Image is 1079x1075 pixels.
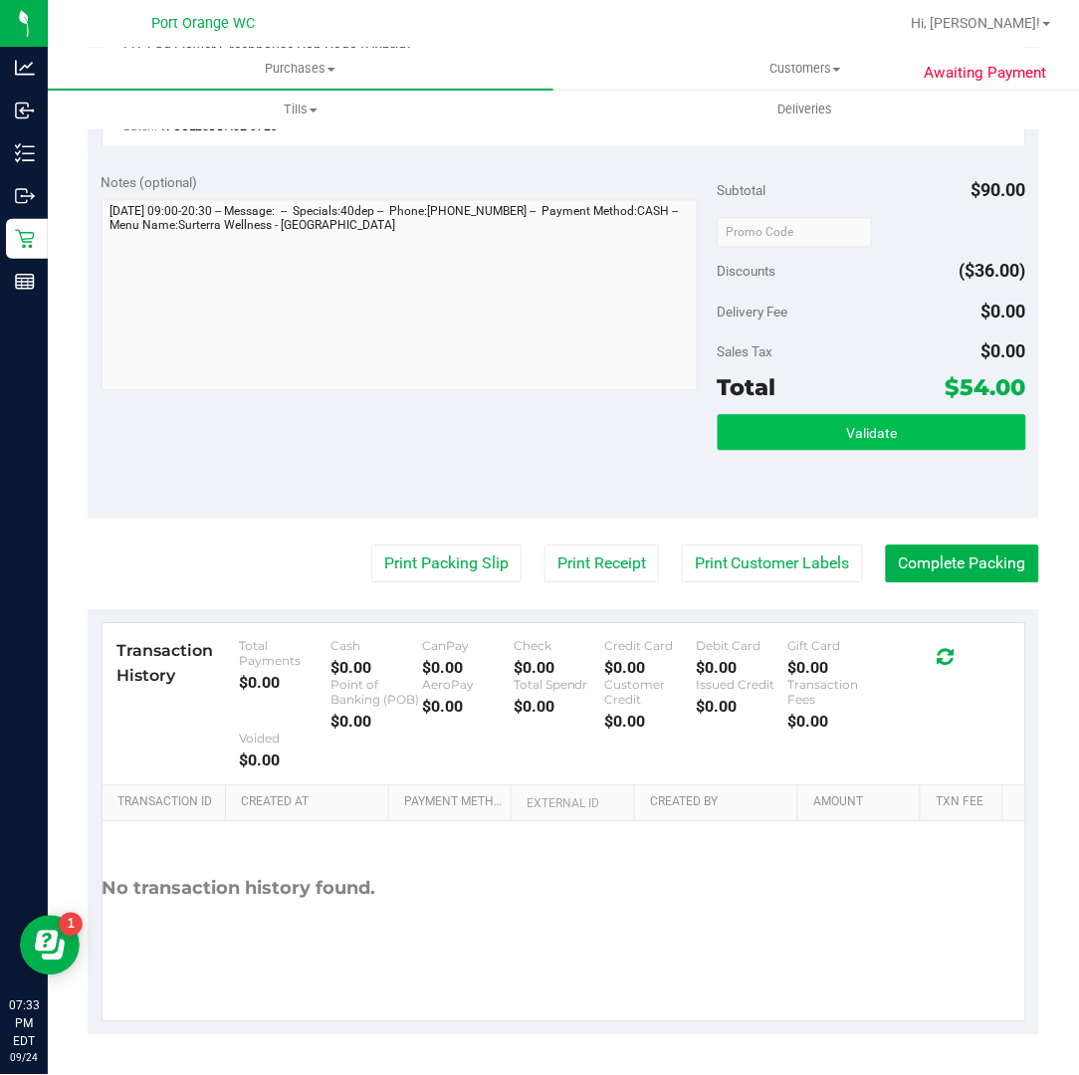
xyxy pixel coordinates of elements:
div: $0.00 [788,659,880,678]
span: Subtotal [718,183,766,199]
a: Created By [650,795,790,811]
span: $0.00 [981,341,1026,362]
div: Credit Card [605,639,697,654]
p: 09/24 [9,1051,39,1066]
div: Issued Credit [697,678,788,693]
inline-svg: Inbound [15,101,35,120]
span: Deliveries [752,101,860,118]
div: Debit Card [697,639,788,654]
p: 07:33 PM EDT [9,997,39,1051]
div: Transaction Fees [788,678,880,708]
a: Transaction ID [117,795,218,811]
div: $0.00 [697,698,788,717]
a: Txn Fee [937,795,995,811]
div: $0.00 [514,698,605,717]
div: $0.00 [330,659,422,678]
span: Tills [49,101,552,118]
span: Discounts [718,254,776,290]
span: ($36.00) [960,261,1026,282]
div: $0.00 [514,659,605,678]
div: Point of Banking (POB) [330,678,422,708]
div: Voided [239,732,330,747]
div: $0.00 [605,659,697,678]
span: Total [718,374,776,402]
div: $0.00 [422,659,514,678]
div: $0.00 [697,659,788,678]
span: Batch: [124,120,158,134]
div: $0.00 [330,713,422,732]
span: $54.00 [946,374,1026,402]
a: Payment Method [405,795,505,811]
div: Check [514,639,605,654]
span: Validate [846,426,897,442]
inline-svg: Inventory [15,143,35,163]
span: W-JUL25DDA02-0723 [161,120,279,134]
button: Print Receipt [544,545,659,583]
inline-svg: Reports [15,272,35,292]
span: Notes (optional) [102,175,198,191]
div: $0.00 [239,674,330,693]
div: $0.00 [788,713,880,732]
div: $0.00 [239,752,330,770]
span: $90.00 [971,180,1026,201]
div: Total Spendr [514,678,605,693]
iframe: Resource center unread badge [59,913,83,937]
a: Tills [48,89,553,130]
div: Cash [330,639,422,654]
a: Customers [553,48,1059,90]
div: $0.00 [605,713,697,732]
inline-svg: Retail [15,229,35,249]
span: $0.00 [981,302,1026,322]
span: Delivery Fee [718,305,788,321]
a: Created At [241,795,381,811]
button: Complete Packing [886,545,1039,583]
a: Deliveries [553,89,1059,130]
span: Sales Tax [718,344,773,360]
div: CanPay [422,639,514,654]
iframe: Resource center [20,916,80,975]
div: AeroPay [422,678,514,693]
inline-svg: Analytics [15,58,35,78]
div: Customer Credit [605,678,697,708]
th: External ID [511,786,633,822]
button: Print Packing Slip [371,545,522,583]
button: Print Customer Labels [682,545,863,583]
a: Purchases [48,48,553,90]
div: Total Payments [239,639,330,669]
span: Customers [554,60,1058,78]
inline-svg: Outbound [15,186,35,206]
div: $0.00 [422,698,514,717]
input: Promo Code [718,218,872,248]
div: Gift Card [788,639,880,654]
a: Amount [813,795,913,811]
div: No transaction history found. [103,822,376,957]
span: Hi, [PERSON_NAME]! [912,15,1041,31]
span: Port Orange WC [151,15,255,32]
span: Purchases [48,60,553,78]
button: Validate [718,415,1026,451]
span: Awaiting Payment [924,62,1046,85]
